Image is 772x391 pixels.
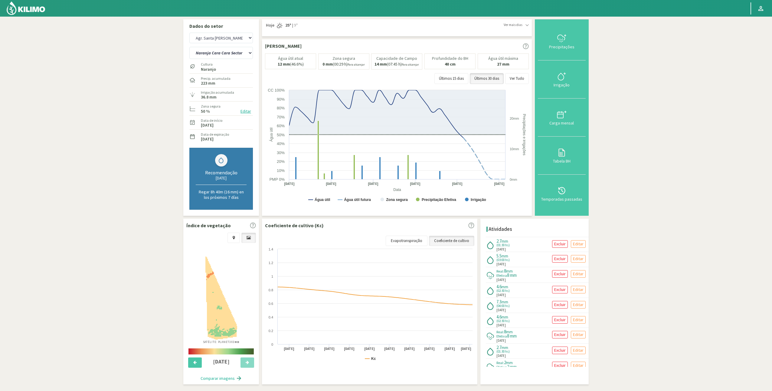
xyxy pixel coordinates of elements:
[269,128,273,142] text: Água útil
[496,269,504,273] span: Real:
[284,347,294,351] text: [DATE]
[269,288,273,292] text: 0.8
[488,56,518,61] p: Água útil máxima
[571,316,586,324] button: Editar
[538,60,586,99] button: Irrigação
[293,22,298,28] span: 9º
[277,168,285,173] text: 10%
[496,323,506,328] span: [DATE]
[471,198,486,202] text: Irrigação
[571,270,586,278] button: Editar
[510,147,519,151] text: 10mm
[271,343,273,346] text: 0
[571,301,586,309] button: Editar
[201,118,222,123] label: Data de início
[510,117,519,120] text: 20mm
[348,63,365,66] small: Para alcançar
[540,121,584,125] div: Carga mensal
[554,270,566,277] p: Excluir
[201,76,231,81] label: Precip. acumulada
[201,104,221,109] label: Zona segura
[344,347,355,351] text: [DATE]
[424,347,435,351] text: [DATE]
[315,197,330,202] text: Água útil
[538,22,586,60] button: Precipitações
[489,226,512,232] h4: Atividades
[496,330,504,334] span: Real:
[496,299,502,305] span: 7.3
[496,292,506,298] span: [DATE]
[332,56,355,61] p: Zona segura
[496,277,506,283] span: [DATE]
[277,133,285,137] text: 50%
[444,347,455,351] text: [DATE]
[538,137,586,175] button: Tabela BH
[502,284,508,289] span: mm
[496,350,510,353] span: (01:30 hs)
[552,301,568,309] button: Excluir
[496,334,507,338] span: Efetiva
[269,329,273,333] text: 0.2
[201,81,215,85] label: 223 mm
[201,132,229,137] label: Data de expiração
[496,344,502,350] span: 2.7
[205,359,237,365] h4: [DATE]
[505,73,529,84] button: Ver Tudo
[573,241,584,247] p: Editar
[540,45,584,49] div: Precipitações
[496,238,502,244] span: 2.7
[205,257,237,340] img: 3154684b-b051-47eb-92e8-74f35d441871_-_planet_-_2025-10-11.png
[571,255,586,263] button: Editar
[189,22,253,30] p: Dados do setor
[573,316,584,323] p: Editar
[201,109,210,113] label: 50 %
[571,331,586,338] button: Editar
[573,347,584,354] p: Editar
[496,338,506,343] span: [DATE]
[277,124,285,128] text: 60%
[265,42,302,50] p: [PERSON_NAME]
[195,372,248,384] button: Comparar imagens
[573,270,584,277] p: Editar
[496,284,502,289] span: 4.6
[201,95,217,99] label: 36.8 mm
[502,253,508,259] span: mm
[573,301,584,308] p: Editar
[552,240,568,248] button: Excluir
[502,299,508,305] span: mm
[196,176,247,181] div: [DATE]
[278,56,303,61] p: Água útil atual
[285,22,291,28] strong: 25º
[506,268,513,274] span: mm
[496,365,507,369] span: Efetiva
[375,61,387,67] b: 14 mm
[201,67,216,71] label: Naranjo
[429,236,474,246] a: Coeficiente de cultivo
[269,247,273,251] text: 1.4
[277,97,285,102] text: 90%
[496,244,510,247] span: (01:30 hs)
[573,362,584,369] p: Editar
[552,255,568,263] button: Excluir
[510,178,517,181] text: 0mm
[201,137,214,141] label: [DATE]
[496,247,506,252] span: [DATE]
[496,314,502,320] span: 4.6
[496,273,507,278] span: Efetiva
[502,314,508,320] span: mm
[322,62,365,67] p: (00:29 h)
[554,347,566,354] p: Excluir
[265,222,324,229] p: Coeficiente de cultivo (Kc)
[277,150,285,155] text: 30%
[196,189,247,200] p: Regar 8h 40m (16 mm) en los próximos 7 días
[364,347,375,351] text: [DATE]
[496,289,510,292] span: (02:30 hs)
[540,83,584,87] div: Irrigação
[268,88,285,92] text: CC 100%
[278,61,290,67] b: 12 mm
[393,188,401,192] text: Data
[496,353,506,358] span: [DATE]
[386,236,427,246] a: Evapotranspiração
[304,347,315,351] text: [DATE]
[552,331,568,338] button: Excluir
